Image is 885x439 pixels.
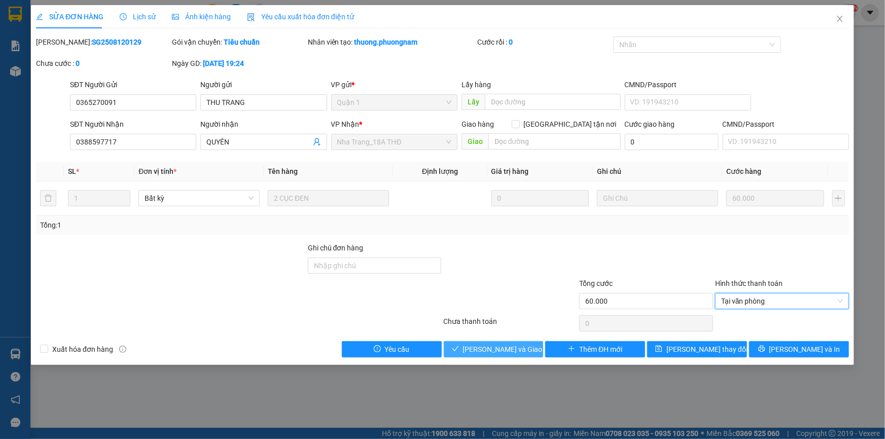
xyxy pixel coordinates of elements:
div: Chưa thanh toán [443,316,579,334]
div: Tổng: 1 [40,219,342,231]
span: info-circle [119,346,126,353]
span: Thêm ĐH mới [579,344,622,355]
span: user-add [313,138,321,146]
img: icon [247,13,255,21]
span: exclamation-circle [374,345,381,353]
b: Phương Nam Express [13,65,56,131]
button: check[PERSON_NAME] và Giao hàng [444,341,544,357]
span: VP Nhận [331,120,360,128]
button: plusThêm ĐH mới [545,341,645,357]
span: clock-circle [120,13,127,20]
span: Định lượng [422,167,458,175]
span: [GEOGRAPHIC_DATA] tận nơi [520,119,621,130]
span: SỬA ĐƠN HÀNG [36,13,103,21]
div: SĐT Người Gửi [70,79,196,90]
button: plus [832,190,845,206]
span: Đơn vị tính [138,167,176,175]
label: Ghi chú đơn hàng [308,244,364,252]
span: [PERSON_NAME] và Giao hàng [463,344,560,355]
th: Ghi chú [593,162,722,181]
span: Lấy hàng [462,81,491,89]
b: Tiêu chuẩn [224,38,260,46]
div: CMND/Passport [723,119,849,130]
div: Người gửi [200,79,327,90]
span: picture [172,13,179,20]
span: edit [36,13,43,20]
div: Ngày GD: [172,58,306,69]
div: SĐT Người Nhận [70,119,196,130]
b: thuong.phuongnam [355,38,418,46]
span: Tại văn phòng [721,294,843,309]
div: Người nhận [200,119,327,130]
b: [DOMAIN_NAME] [85,39,139,47]
span: printer [758,345,765,353]
label: Hình thức thanh toán [715,279,783,287]
input: Ghi Chú [597,190,718,206]
input: Cước giao hàng [625,134,719,150]
span: Yêu cầu [385,344,410,355]
div: Nhân viên tạo: [308,36,476,48]
span: [PERSON_NAME] thay đổi [666,344,748,355]
span: Ảnh kiện hàng [172,13,231,21]
span: Cước hàng [726,167,761,175]
input: Dọc đường [485,94,621,110]
div: CMND/Passport [625,79,751,90]
b: Gửi khách hàng [62,15,100,62]
span: Yêu cầu xuất hóa đơn điện tử [247,13,354,21]
input: VD: Bàn, Ghế [268,190,389,206]
span: Lịch sử [120,13,156,21]
span: Bất kỳ [145,191,254,206]
span: Lấy [462,94,485,110]
li: (c) 2017 [85,48,139,61]
span: Giá trị hàng [491,167,529,175]
div: VP gửi [331,79,457,90]
span: save [655,345,662,353]
span: Tên hàng [268,167,298,175]
button: exclamation-circleYêu cầu [342,341,442,357]
span: Quận 1 [337,95,451,110]
div: [PERSON_NAME]: [36,36,170,48]
img: logo.jpg [110,13,134,37]
span: Xuất hóa đơn hàng [48,344,117,355]
span: plus [568,345,575,353]
input: 0 [491,190,589,206]
input: 0 [726,190,824,206]
input: Dọc đường [488,133,621,150]
span: Giao hàng [462,120,494,128]
b: SG2508120129 [92,38,141,46]
div: Gói vận chuyển: [172,36,306,48]
span: Giao [462,133,488,150]
b: 0 [509,38,513,46]
span: Nha Trang_18A THĐ [337,134,451,150]
button: printer[PERSON_NAME] và In [749,341,849,357]
b: 0 [76,59,80,67]
span: [PERSON_NAME] và In [769,344,840,355]
span: close [836,15,844,23]
b: [DATE] 19:24 [203,59,244,67]
button: delete [40,190,56,206]
input: Ghi chú đơn hàng [308,258,442,274]
label: Cước giao hàng [625,120,675,128]
span: SL [68,167,76,175]
button: save[PERSON_NAME] thay đổi [647,341,747,357]
span: check [452,345,459,353]
div: Cước rồi : [477,36,611,48]
span: Tổng cước [579,279,613,287]
button: Close [826,5,854,33]
div: Chưa cước : [36,58,170,69]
